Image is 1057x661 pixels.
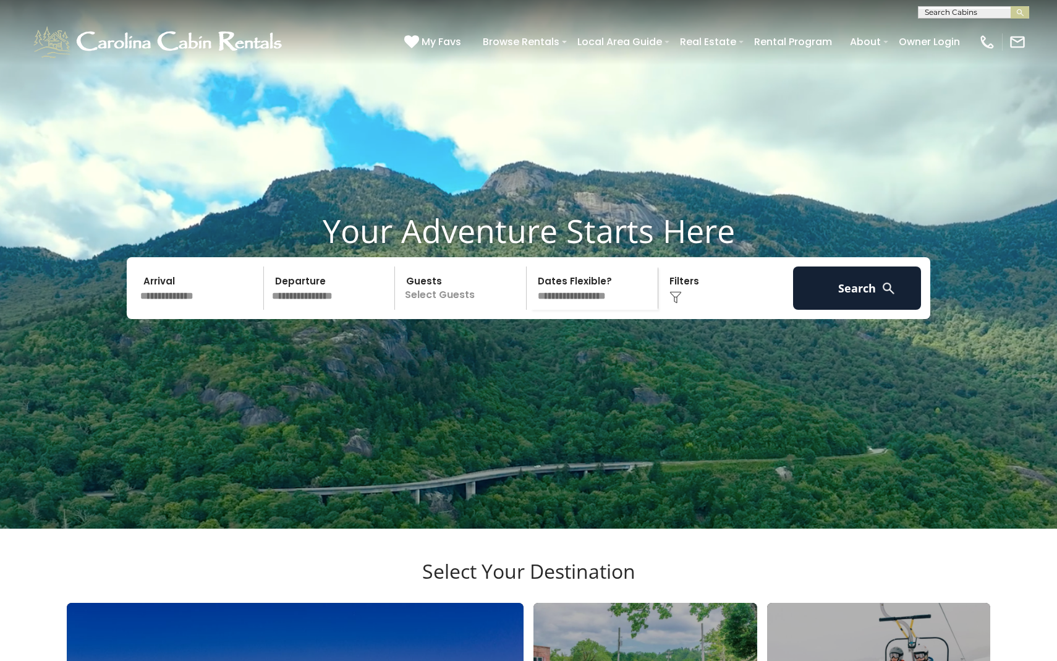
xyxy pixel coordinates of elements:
[31,23,287,61] img: White-1-1-2.png
[893,31,966,53] a: Owner Login
[748,31,838,53] a: Rental Program
[669,291,682,304] img: filter--v1.png
[477,31,566,53] a: Browse Rentals
[9,211,1048,250] h1: Your Adventure Starts Here
[422,34,461,49] span: My Favs
[978,33,996,51] img: phone-regular-white.png
[674,31,742,53] a: Real Estate
[1009,33,1026,51] img: mail-regular-white.png
[399,267,526,310] p: Select Guests
[793,267,921,310] button: Search
[404,34,464,50] a: My Favs
[844,31,887,53] a: About
[571,31,668,53] a: Local Area Guide
[881,281,896,296] img: search-regular-white.png
[65,560,992,603] h3: Select Your Destination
